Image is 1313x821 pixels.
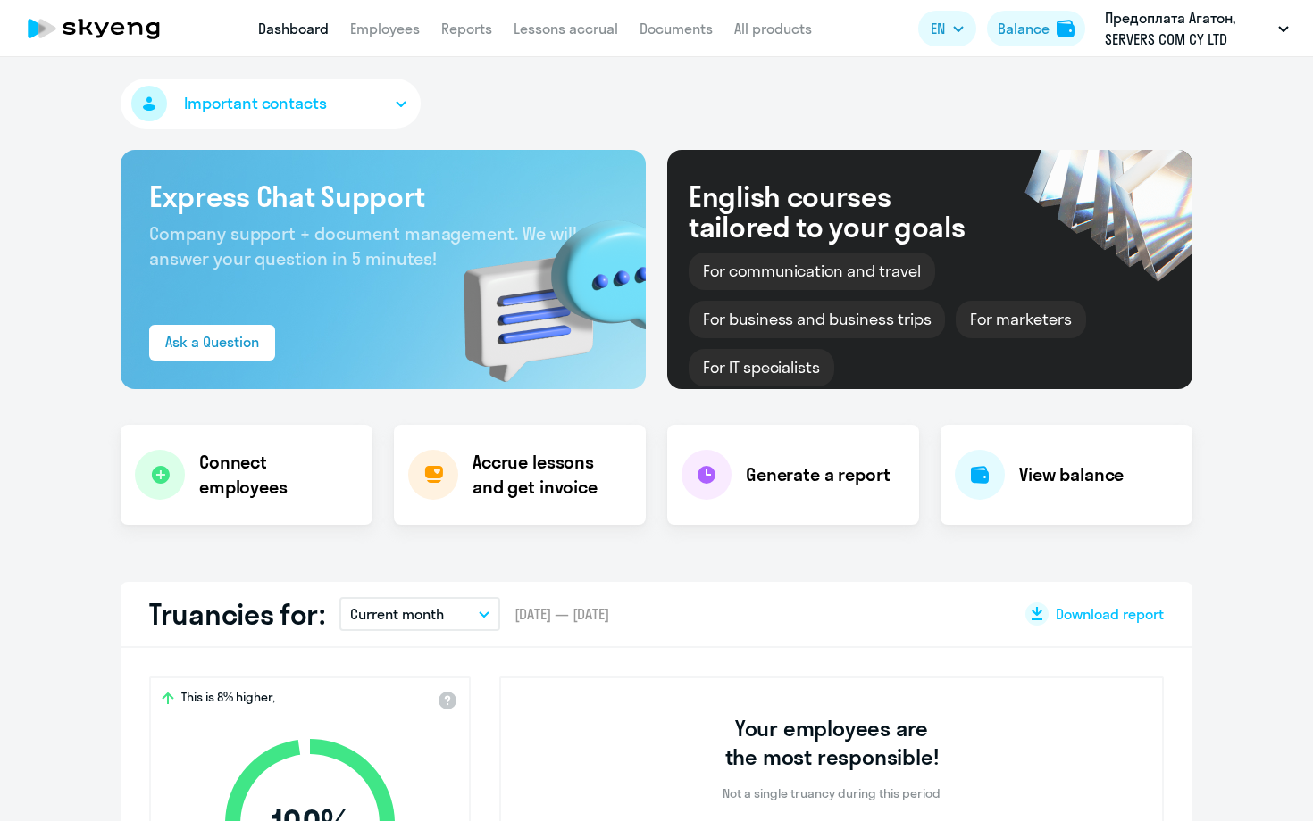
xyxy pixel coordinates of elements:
h4: Generate a report [746,462,890,487]
h2: Truancies for: [149,596,325,632]
a: Dashboard [258,20,329,37]
div: English courses tailored to your goals [689,181,994,242]
div: For marketers [956,301,1085,338]
span: Important contacts [184,92,327,115]
div: Ask a Question [165,331,259,352]
p: Предоплата Агатон, SERVERS COM CY LTD [1105,7,1271,50]
button: EN [918,11,976,46]
img: bg-img [438,188,646,389]
div: For business and business trips [689,301,945,338]
p: Current month [350,603,444,625]
div: For IT specialists [689,349,834,386]
button: Balancebalance [987,11,1085,46]
h3: Express Chat Support [149,178,617,214]
a: Documents [640,20,713,37]
h3: Your employees are the most responsible! [717,714,947,771]
button: Current month [339,597,500,631]
p: Not a single truancy during this period [723,785,941,801]
img: balance [1057,20,1075,37]
span: [DATE] — [DATE] [514,604,609,624]
button: Ask a Question [149,325,275,361]
button: Important contacts [121,79,421,129]
h4: View balance [1019,462,1124,487]
h4: Accrue lessons and get invoice [473,450,628,500]
h4: Connect employees [199,450,358,500]
div: Balance [998,18,1050,39]
button: Предоплата Агатон, SERVERS COM CY LTD [1096,7,1298,50]
span: EN [931,18,945,39]
a: Employees [350,20,420,37]
a: Reports [441,20,492,37]
span: Company support + document management. We will answer your question in 5 minutes! [149,222,577,270]
span: This is 8% higher, [181,689,275,710]
a: All products [734,20,812,37]
span: Download report [1056,604,1164,624]
div: For communication and travel [689,253,935,290]
a: Lessons accrual [514,20,618,37]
